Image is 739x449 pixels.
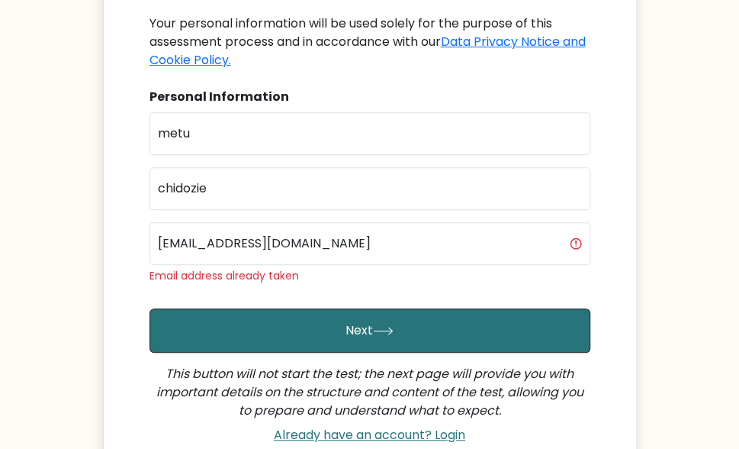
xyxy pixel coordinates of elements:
[156,365,583,419] i: This button will not start the test; the next page will provide you with important details on the...
[149,88,590,106] div: Personal Information
[149,167,590,210] input: Last name
[149,222,590,265] input: Email
[149,33,586,69] a: Data Privacy Notice and Cookie Policy.
[149,112,590,155] input: First name
[268,426,471,444] a: Already have an account? Login
[149,308,590,353] button: Next
[149,268,590,284] div: Email address already taken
